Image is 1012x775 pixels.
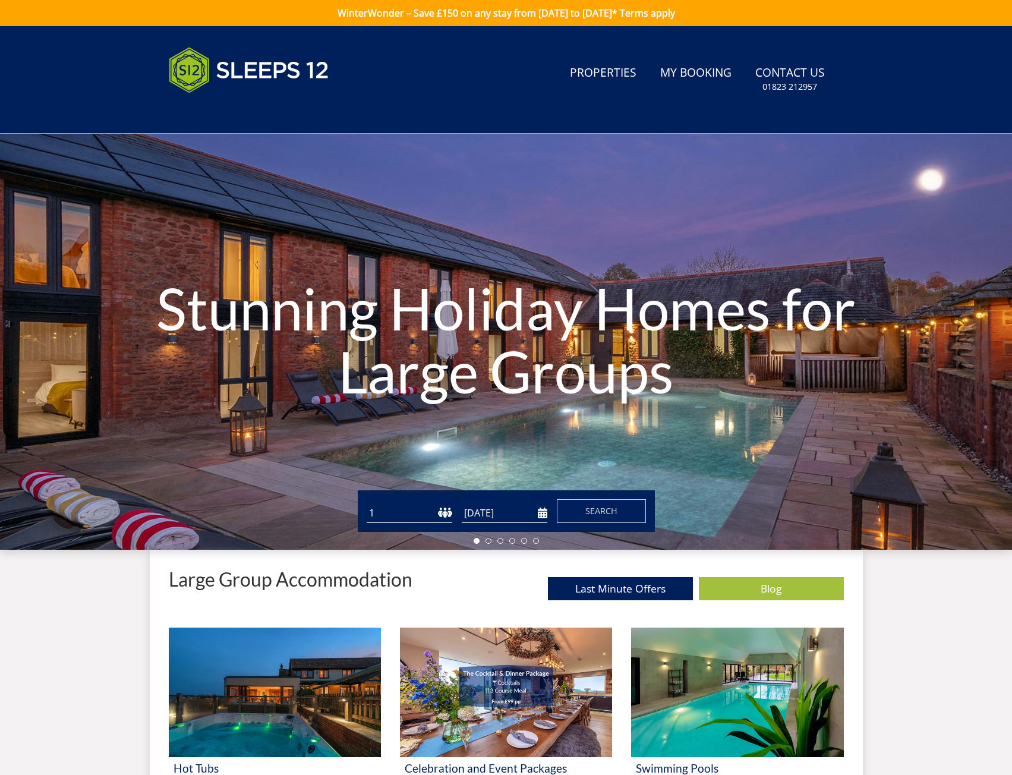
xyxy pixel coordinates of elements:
[169,628,381,757] img: 'Hot Tubs' - Large Group Accommodation Holiday Ideas
[400,628,612,757] img: 'Celebration and Event Packages' - Large Group Accommodation Holiday Ideas
[548,577,693,600] a: Last Minute Offers
[405,762,607,774] h3: Celebration and Event Packages
[762,81,817,93] small: 01823 212957
[631,628,843,757] img: 'Swimming Pools' - Large Group Accommodation Holiday Ideas
[174,762,376,774] h3: Hot Tubs
[565,60,641,87] a: Properties
[169,569,412,590] p: Large Group Accommodation
[636,762,838,774] h3: Swimming Pools
[163,107,288,117] iframe: Customer reviews powered by Trustpilot
[152,253,860,426] h1: Stunning Holiday Homes for Large Groups
[462,503,547,523] input: Arrival Date
[751,60,830,99] a: Contact Us01823 212957
[169,40,329,100] img: Sleeps 12
[585,505,617,516] span: Search
[655,60,736,87] a: My Booking
[557,499,646,523] button: Search
[699,577,844,600] a: Blog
